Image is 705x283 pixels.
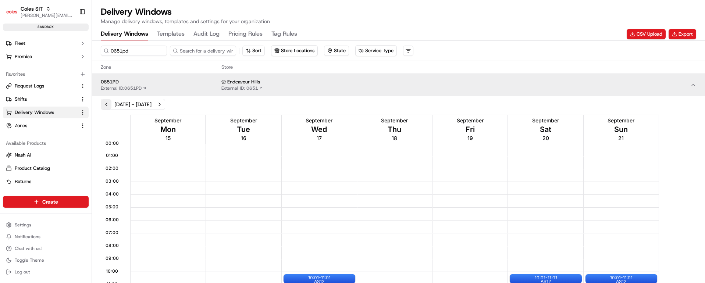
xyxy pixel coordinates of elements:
a: 📗Knowledge Base [4,104,59,117]
span: Tue [237,124,250,135]
span: 19 [467,135,473,142]
span: Pylon [73,125,89,130]
span: Nash AI [15,152,31,158]
span: September [457,117,484,124]
button: Coles SIT [21,5,43,12]
a: Shifts [6,96,77,103]
span: Wed [311,124,327,135]
span: Sat [540,124,551,135]
span: Knowledge Base [15,107,56,114]
span: September [230,117,257,124]
span: 08:00 [106,243,119,248]
span: 09:00 [106,255,119,261]
div: 💻 [62,107,68,113]
h1: Delivery Windows [101,6,270,18]
span: Promise [15,53,32,60]
a: Zones [6,122,77,129]
a: Request Logs [6,83,77,89]
span: Toggle Theme [15,257,44,263]
span: Returns [15,178,31,185]
span: Delivery Windows [15,109,54,116]
div: [DATE] - [DATE] [114,101,152,108]
p: Welcome 👋 [7,29,134,41]
div: sandbox [3,24,89,31]
button: Delivery Windows [3,107,89,118]
button: Audit Log [193,28,220,40]
button: Create [3,196,89,208]
button: Settings [3,220,89,230]
img: Nash [7,7,22,22]
span: 03:00 [106,178,119,184]
span: Zone [101,64,218,71]
span: September [381,117,408,124]
span: 06:00 [106,217,119,223]
span: 00:00 [106,140,119,146]
button: Product Catalog [3,162,89,174]
span: September [608,117,634,124]
span: Request Logs [15,83,44,89]
button: Nash AI [3,149,89,161]
button: Notifications [3,232,89,242]
button: Toggle Theme [3,255,89,265]
input: Search for a zone [101,46,167,56]
button: Tag Rules [271,28,297,40]
span: Shifts [15,96,27,103]
span: Sun [614,124,628,135]
button: Templates [157,28,185,40]
span: 21 [618,135,624,142]
span: 17 [317,135,322,142]
span: Log out [15,269,30,275]
span: Fri [466,124,475,135]
span: 04:00 [106,191,119,197]
span: API Documentation [70,107,118,114]
img: Coles SIT [6,6,18,18]
button: Zones [3,120,89,132]
span: Product Catalog [15,165,50,172]
span: 05:00 [106,204,118,210]
a: Nash AI [6,152,86,158]
a: CSV Upload [627,29,666,39]
span: 16 [241,135,246,142]
span: 20 [542,135,549,142]
button: Service Type [356,46,396,56]
button: Delivery Windows [101,28,148,40]
button: Next week [154,99,165,110]
span: Store [221,64,696,71]
button: Previous week [101,99,111,110]
button: Store Locations [271,45,318,56]
span: 10:00 [106,268,118,274]
button: 0651PDExternal ID:0651PD Endeavour HillsExternal ID: 0651 [92,74,705,96]
button: Start new chat [125,72,134,81]
div: We're available if you need us! [25,78,93,83]
img: 1736555255976-a54dd68f-1ca7-489b-9aae-adbdc363a1c4 [7,70,21,83]
span: September [532,117,559,124]
button: Promise [3,51,89,62]
button: Store Locations [271,46,317,56]
span: 02:00 [106,165,118,171]
span: Fleet [15,40,25,47]
button: [PERSON_NAME][EMAIL_ADDRESS][PERSON_NAME][PERSON_NAME][DOMAIN_NAME] [21,12,73,18]
a: Delivery Windows [6,109,77,116]
span: Notifications [15,234,40,240]
input: Search for a delivery window [170,46,236,56]
p: Manage delivery windows, templates and settings for your organization [101,18,270,25]
a: Powered byPylon [52,124,89,130]
div: 📗 [7,107,13,113]
span: Mon [160,124,176,135]
span: Create [42,198,58,205]
span: 15 [165,135,171,142]
button: Shifts [3,93,89,105]
button: Sort [242,46,265,56]
button: Chat with us! [3,243,89,254]
button: Pricing Rules [228,28,263,40]
a: External ID:0651PD [101,85,147,91]
button: Coles SITColes SIT[PERSON_NAME][EMAIL_ADDRESS][PERSON_NAME][PERSON_NAME][DOMAIN_NAME] [3,3,76,21]
span: September [306,117,332,124]
span: Settings [15,222,31,228]
span: 01:00 [106,153,118,158]
button: Request Logs [3,80,89,92]
div: Favorites [3,68,89,80]
a: 💻API Documentation [59,104,121,117]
